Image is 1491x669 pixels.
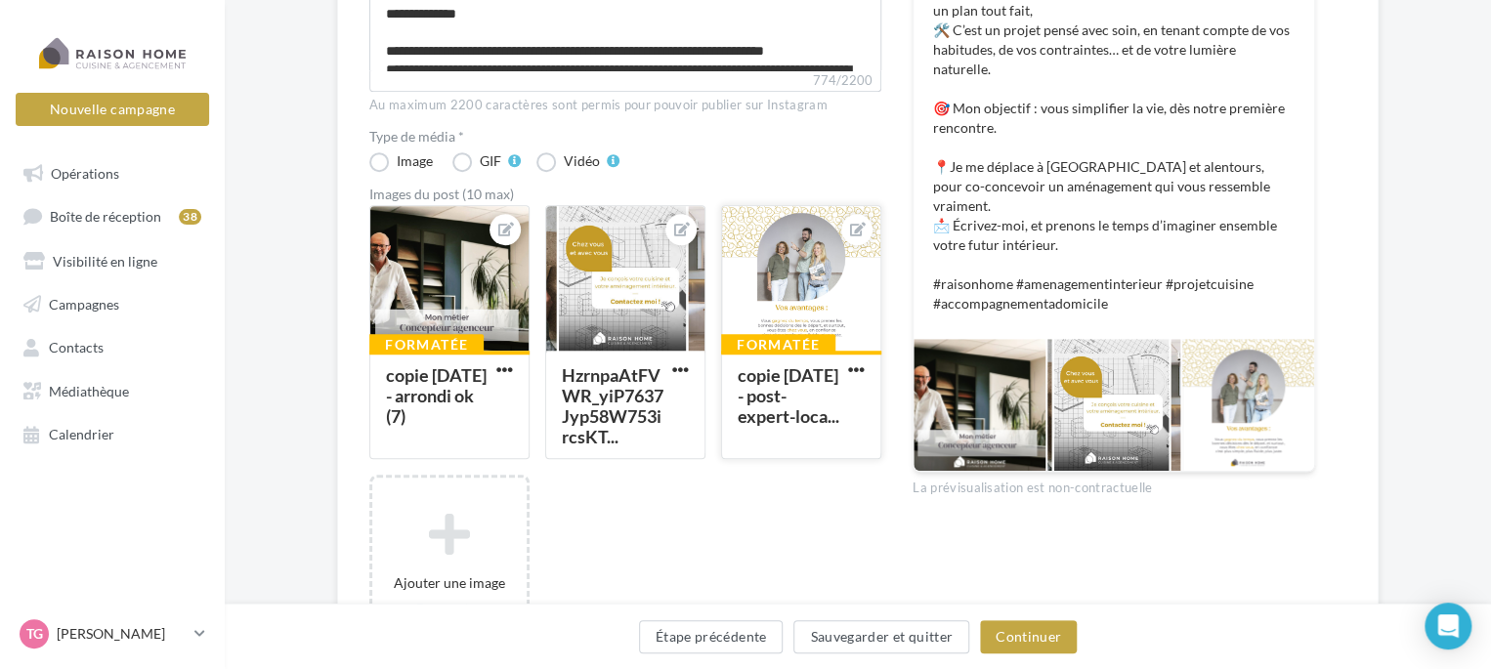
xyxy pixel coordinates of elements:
[49,339,104,355] span: Contacts
[369,334,484,355] div: Formatée
[179,209,201,225] div: 38
[49,295,119,312] span: Campagnes
[12,372,213,407] a: Médiathèque
[738,364,839,427] div: copie [DATE] - post-expert-loca...
[639,620,784,653] button: Étape précédente
[480,154,501,168] div: GIF
[57,624,187,644] p: [PERSON_NAME]
[12,328,213,363] a: Contacts
[980,620,1077,653] button: Continuer
[16,93,209,126] button: Nouvelle campagne
[369,97,881,114] div: Au maximum 2200 caractères sont permis pour pouvoir publier sur Instagram
[49,426,114,442] span: Calendrier
[50,208,161,225] span: Boîte de réception
[16,615,209,652] a: TG [PERSON_NAME]
[721,334,835,355] div: Formatée
[369,130,881,144] label: Type de média *
[12,197,213,233] a: Boîte de réception38
[12,415,213,450] a: Calendrier
[369,70,881,92] label: 774/2200
[53,252,157,269] span: Visibilité en ligne
[26,624,43,644] span: TG
[564,154,600,168] div: Vidéo
[12,285,213,320] a: Campagnes
[793,620,969,653] button: Sauvegarder et quitter
[51,164,119,181] span: Opérations
[12,154,213,189] a: Opérations
[12,242,213,277] a: Visibilité en ligne
[562,364,663,447] div: HzrnpaAtFVWR_yiP7637Jyp58W753ircsKT...
[1425,603,1471,649] div: Open Intercom Messenger
[397,154,433,168] div: Image
[913,472,1315,497] div: La prévisualisation est non-contractuelle
[386,364,487,427] div: copie [DATE] - arrondi ok (7)
[369,188,881,201] div: Images du post (10 max)
[49,382,129,398] span: Médiathèque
